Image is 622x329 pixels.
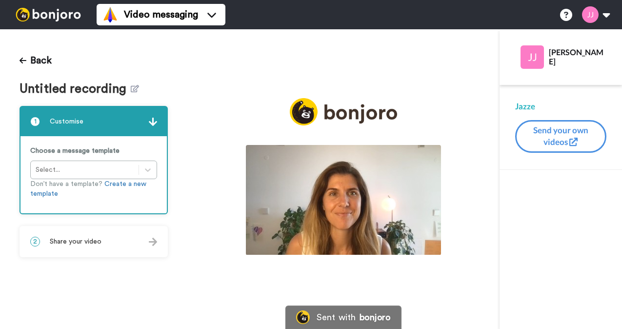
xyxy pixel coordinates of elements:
img: logo_full.png [290,98,397,126]
a: Bonjoro LogoSent withbonjoro [285,306,401,329]
div: [PERSON_NAME] [549,47,606,66]
p: Don’t have a template? [30,179,157,199]
img: Profile Image [521,45,544,69]
img: bj-logo-header-white.svg [12,8,85,21]
img: Bonjoro Logo [296,310,310,324]
a: Create a new template [30,181,146,197]
div: Sent with [317,313,356,322]
img: 01c9b874-df02-433d-9e40-5c434fa483cd_thumbnail_source_1760443473.jpg [246,145,441,255]
p: Choose a message template [30,146,157,156]
span: Untitled recording [20,82,131,96]
span: Video messaging [124,8,198,21]
button: Send your own videos [515,120,606,153]
span: Customise [50,117,83,126]
div: Jazze [515,101,606,112]
div: bonjoro [360,313,391,322]
img: arrow.svg [149,238,157,246]
span: 2 [30,237,40,247]
button: Back [20,49,52,72]
span: 1 [30,117,40,126]
div: 2Share your video [20,226,168,257]
img: vm-color.svg [102,7,118,22]
span: Share your video [50,237,101,247]
img: arrow.svg [149,118,157,126]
